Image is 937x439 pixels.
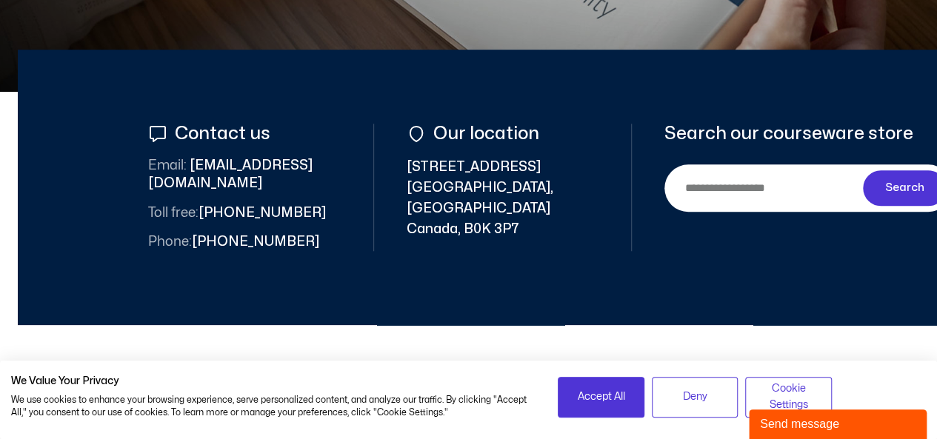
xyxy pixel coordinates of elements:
[885,179,924,197] span: Search
[577,389,624,405] span: Accept All
[558,377,644,418] button: Accept all cookies
[148,157,341,192] span: [EMAIL_ADDRESS][DOMAIN_NAME]
[664,124,913,144] span: Search our courseware store
[148,204,326,222] span: [PHONE_NUMBER]
[148,233,319,251] span: [PHONE_NUMBER]
[11,375,536,388] h2: We Value Your Privacy
[11,394,536,419] p: We use cookies to enhance your browsing experience, serve personalized content, and analyze our t...
[683,389,707,405] span: Deny
[148,235,192,248] span: Phone:
[745,377,832,418] button: Adjust cookie preferences
[407,157,599,240] span: [STREET_ADDRESS] [GEOGRAPHIC_DATA], [GEOGRAPHIC_DATA] Canada, B0K 3P7
[171,124,270,144] span: Contact us
[749,406,930,439] iframe: chat widget
[148,159,187,172] span: Email:
[652,377,738,418] button: Deny all cookies
[430,124,539,144] span: Our location
[148,207,199,219] span: Toll free:
[755,381,822,414] span: Cookie Settings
